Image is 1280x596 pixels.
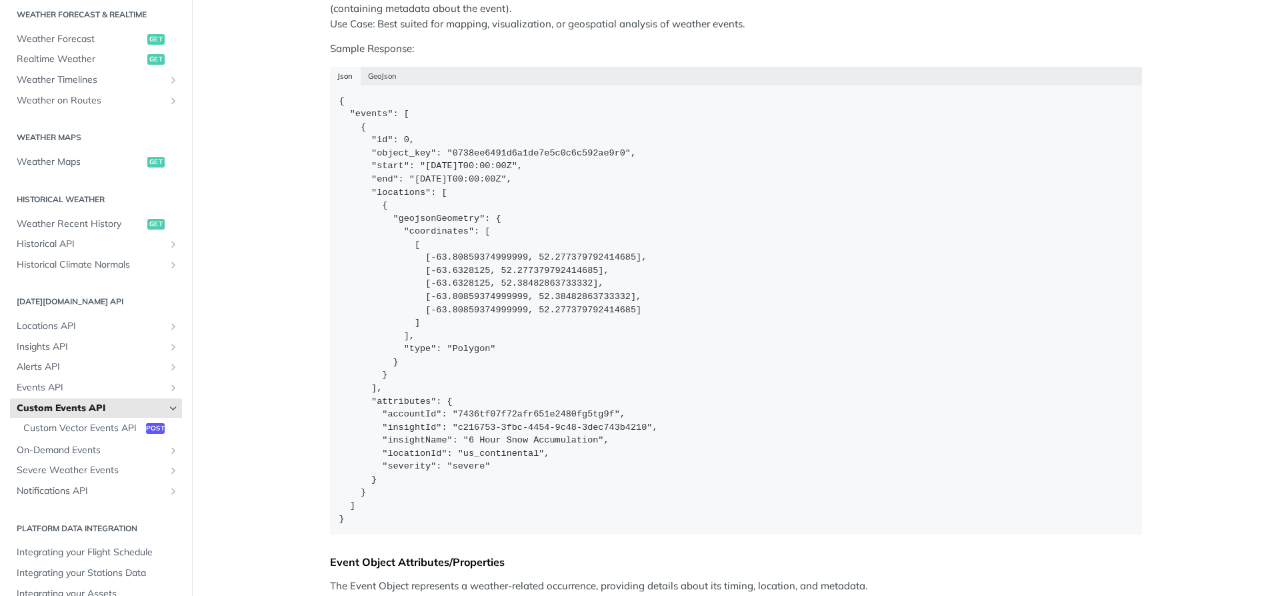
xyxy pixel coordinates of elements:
[168,260,179,270] button: Show subpages for Historical Climate Normals
[10,543,182,563] a: Integrating your Flight Schedule
[17,218,144,231] span: Weather Recent History
[146,423,165,434] span: post
[10,316,182,336] a: Locations APIShow subpages for Locations API
[17,238,165,251] span: Historical API
[10,357,182,377] a: Alerts APIShow subpages for Alerts API
[17,320,165,333] span: Locations API
[147,34,165,45] span: get
[330,579,1142,594] p: The Event Object represents a weather-related occurrence, providing details about its timing, loc...
[361,67,405,85] button: GeoJson
[17,464,165,477] span: Severe Weather Events
[10,337,182,357] a: Insights APIShow subpages for Insights API
[168,321,179,332] button: Show subpages for Locations API
[17,381,165,394] span: Events API
[10,461,182,481] a: Severe Weather EventsShow subpages for Severe Weather Events
[168,486,179,497] button: Show subpages for Notifications API
[10,440,182,461] a: On-Demand EventsShow subpages for On-Demand Events
[168,95,179,106] button: Show subpages for Weather on Routes
[168,465,179,476] button: Show subpages for Severe Weather Events
[330,555,1142,569] div: Event Object Attributes/Properties
[168,362,179,372] button: Show subpages for Alerts API
[17,33,144,46] span: Weather Forecast
[17,360,165,374] span: Alerts API
[168,382,179,393] button: Show subpages for Events API
[10,296,182,308] h2: [DATE][DOMAIN_NAME] API
[10,214,182,234] a: Weather Recent Historyget
[10,70,182,90] a: Weather TimelinesShow subpages for Weather Timelines
[23,422,143,435] span: Custom Vector Events API
[10,378,182,398] a: Events APIShow subpages for Events API
[17,402,165,415] span: Custom Events API
[17,53,144,66] span: Realtime Weather
[10,49,182,69] a: Realtime Weatherget
[17,567,179,580] span: Integrating your Stations Data
[10,523,182,535] h2: Platform DATA integration
[168,445,179,456] button: Show subpages for On-Demand Events
[10,91,182,111] a: Weather on RoutesShow subpages for Weather on Routes
[330,41,1142,57] p: Sample Response:
[17,340,165,354] span: Insights API
[10,481,182,501] a: Notifications APIShow subpages for Notifications API
[10,563,182,583] a: Integrating your Stations Data
[17,485,165,498] span: Notifications API
[168,342,179,352] button: Show subpages for Insights API
[10,131,182,143] h2: Weather Maps
[10,255,182,275] a: Historical Climate NormalsShow subpages for Historical Climate Normals
[17,418,182,438] a: Custom Vector Events APIpost
[10,9,182,21] h2: Weather Forecast & realtime
[17,73,165,87] span: Weather Timelines
[147,157,165,168] span: get
[17,258,165,272] span: Historical Climate Normals
[17,546,179,559] span: Integrating your Flight Schedule
[147,54,165,65] span: get
[10,152,182,172] a: Weather Mapsget
[168,403,179,414] button: Hide subpages for Custom Events API
[17,94,165,107] span: Weather on Routes
[17,156,144,169] span: Weather Maps
[10,194,182,206] h2: Historical Weather
[10,398,182,418] a: Custom Events APIHide subpages for Custom Events API
[147,219,165,230] span: get
[17,444,165,457] span: On-Demand Events
[10,234,182,254] a: Historical APIShow subpages for Historical API
[10,29,182,49] a: Weather Forecastget
[339,95,1133,526] div: { "events": [ { "id": 0, "object_key": "0738ee6491d6a1de7e5c0c6c592ae9r0", "start": "[DATE]T00:00...
[168,239,179,250] button: Show subpages for Historical API
[168,75,179,85] button: Show subpages for Weather Timelines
